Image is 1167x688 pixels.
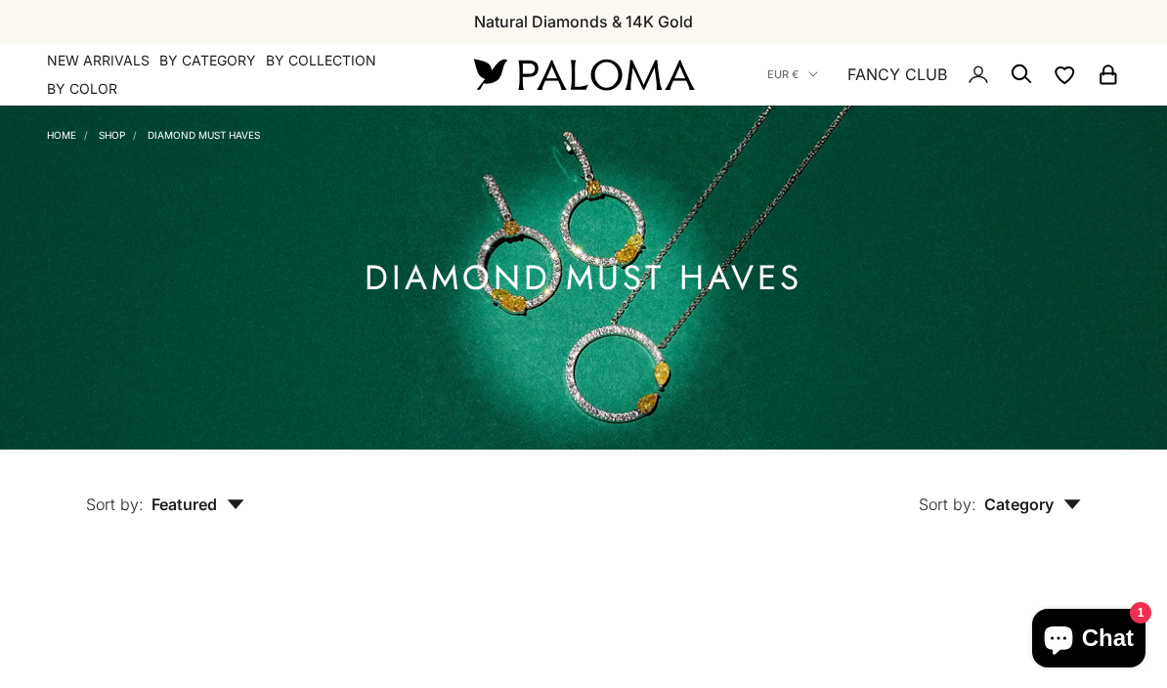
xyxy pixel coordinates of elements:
[847,62,947,87] a: FANCY CLUB
[266,51,376,70] summary: By Collection
[47,125,260,141] nav: Breadcrumb
[86,494,144,514] span: Sort by:
[767,65,799,83] span: EUR €
[1026,609,1151,672] inbox-online-store-chat: Shopify online store chat
[767,43,1120,106] nav: Secondary navigation
[365,266,802,290] h1: Diamond Must Haves
[47,51,427,99] nav: Primary navigation
[767,65,818,83] button: EUR €
[159,51,256,70] summary: By Category
[41,450,289,532] button: Sort by: Featured
[148,129,260,141] a: Diamond Must Haves
[47,129,76,141] a: Home
[151,494,244,514] span: Featured
[874,450,1126,532] button: Sort by: Category
[984,494,1081,514] span: Category
[474,9,693,34] p: Natural Diamonds & 14K Gold
[99,129,125,141] a: Shop
[919,494,976,514] span: Sort by:
[47,79,117,99] summary: By Color
[47,51,150,70] a: NEW ARRIVALS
